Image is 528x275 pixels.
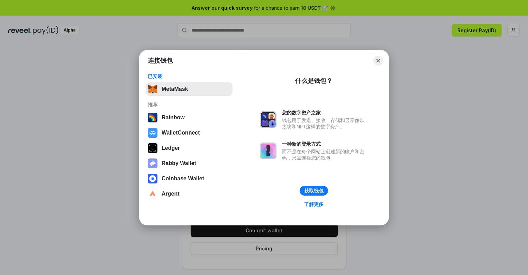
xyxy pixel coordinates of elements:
button: MetaMask [146,82,233,96]
div: 一种新的登录方式 [282,141,368,147]
img: svg+xml,%3Csvg%20width%3D%2228%22%20height%3D%2228%22%20viewBox%3D%220%200%2028%2028%22%20fill%3D... [148,128,157,138]
img: svg+xml,%3Csvg%20xmlns%3D%22http%3A%2F%2Fwww.w3.org%2F2000%2Fsvg%22%20width%3D%2228%22%20height%3... [148,143,157,153]
div: 您的数字资产之家 [282,110,368,116]
div: Rainbow [162,114,185,121]
div: Ledger [162,145,180,151]
div: 获取钱包 [304,188,324,194]
button: 获取钱包 [300,186,328,196]
div: Coinbase Wallet [162,175,204,182]
div: Argent [162,191,180,197]
div: 而不是在每个网站上创建新的账户和密码，只需连接您的钱包。 [282,148,368,161]
img: svg+xml,%3Csvg%20width%3D%22120%22%20height%3D%22120%22%20viewBox%3D%220%200%20120%20120%22%20fil... [148,113,157,122]
div: 了解更多 [304,201,324,207]
h1: 连接钱包 [148,57,173,65]
button: Close [373,56,383,66]
img: svg+xml,%3Csvg%20width%3D%2228%22%20height%3D%2228%22%20viewBox%3D%220%200%2028%2028%22%20fill%3D... [148,174,157,183]
img: svg+xml,%3Csvg%20xmlns%3D%22http%3A%2F%2Fwww.w3.org%2F2000%2Fsvg%22%20fill%3D%22none%22%20viewBox... [260,143,276,159]
button: Argent [146,187,233,201]
button: Rabby Wallet [146,156,233,170]
div: 推荐 [148,102,230,108]
button: Coinbase Wallet [146,172,233,186]
img: svg+xml,%3Csvg%20xmlns%3D%22http%3A%2F%2Fwww.w3.org%2F2000%2Fsvg%22%20fill%3D%22none%22%20viewBox... [148,158,157,168]
a: 了解更多 [300,200,328,209]
img: svg+xml,%3Csvg%20width%3D%2228%22%20height%3D%2228%22%20viewBox%3D%220%200%2028%2028%22%20fill%3D... [148,189,157,199]
div: WalletConnect [162,130,200,136]
img: svg+xml,%3Csvg%20fill%3D%22none%22%20height%3D%2233%22%20viewBox%3D%220%200%2035%2033%22%20width%... [148,84,157,94]
button: WalletConnect [146,126,233,140]
div: Rabby Wallet [162,160,196,166]
img: svg+xml,%3Csvg%20xmlns%3D%22http%3A%2F%2Fwww.w3.org%2F2000%2Fsvg%22%20fill%3D%22none%22%20viewBox... [260,111,276,128]
div: MetaMask [162,86,188,92]
div: 什么是钱包？ [295,77,333,85]
div: 已安装 [148,73,230,79]
button: Ledger [146,141,233,155]
button: Rainbow [146,111,233,124]
div: 钱包用于发送、接收、存储和显示像以太坊和NFT这样的数字资产。 [282,117,368,130]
